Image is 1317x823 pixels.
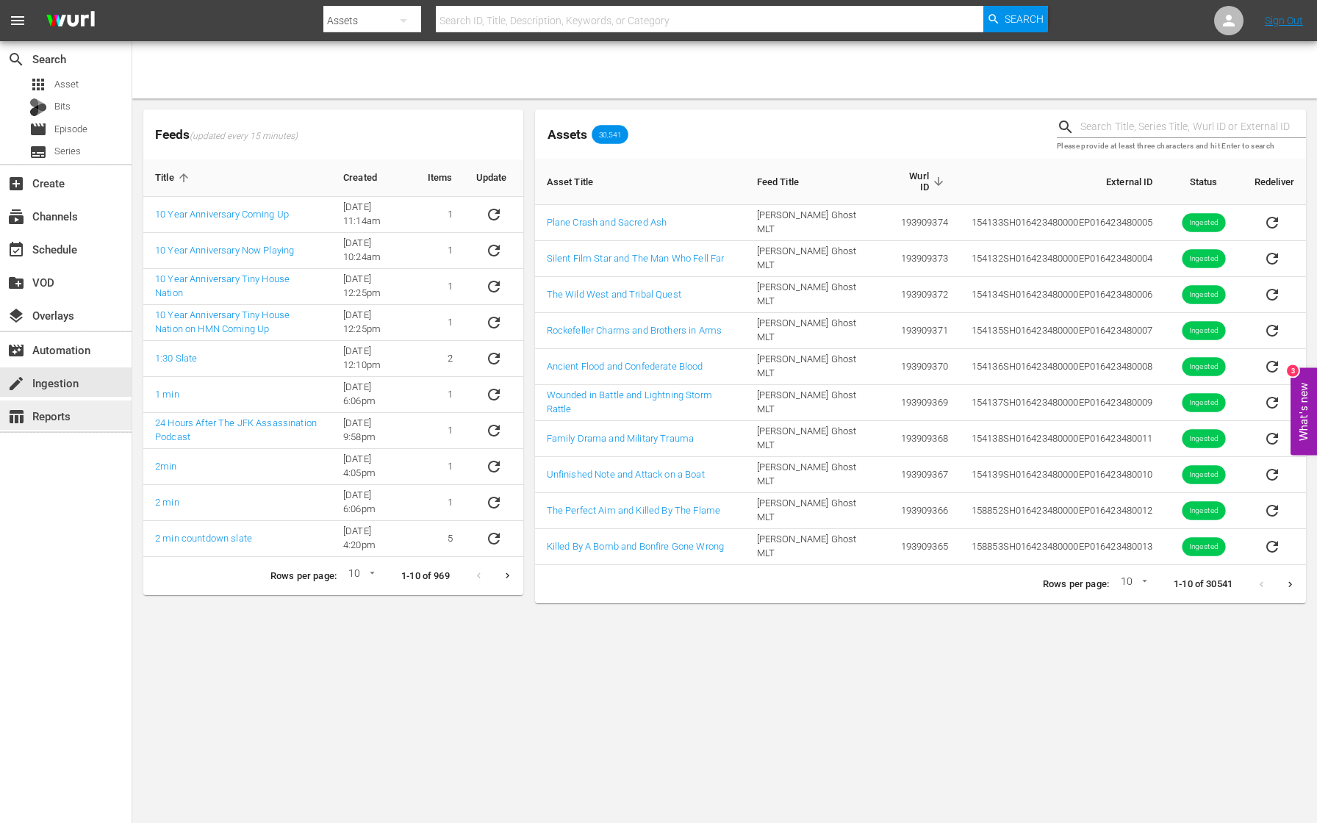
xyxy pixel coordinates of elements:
div: 10 [342,565,378,587]
table: sticky table [535,159,1306,565]
span: Ingested [1182,218,1225,229]
a: 1:30 Slate [155,353,197,364]
td: [DATE] 6:06pm [331,377,416,413]
td: 193909369 [886,385,960,421]
a: 2 min countdown slate [155,533,252,544]
th: Update [464,159,523,197]
td: [PERSON_NAME] Ghost MLT [745,421,886,457]
td: [PERSON_NAME] Ghost MLT [745,241,886,277]
img: ans4CAIJ8jUAAAAAAAAAAAAAAAAAAAAAAAAgQb4GAAAAAAAAAAAAAAAAAAAAAAAAJMjXAAAAAAAAAAAAAAAAAAAAAAAAgAT5G... [35,4,106,38]
td: [PERSON_NAME] Ghost MLT [745,277,886,313]
td: [DATE] 4:05pm [331,449,416,485]
td: 154137 SH016423480000 EP016423480009 [960,385,1165,421]
a: 10 Year Anniversary Coming Up [155,209,289,220]
button: Next page [1276,570,1305,599]
td: 158852 SH016423480000 EP016423480012 [960,493,1165,529]
span: Episode [54,122,87,137]
a: The Perfect Aim and Killed By The Flame [547,505,720,516]
span: Bits [54,99,71,114]
td: [DATE] 11:14am [331,197,416,233]
td: 2 [416,341,464,377]
td: 154139 SH016423480000 EP016423480010 [960,457,1165,493]
a: 10 Year Anniversary Tiny House Nation [155,273,290,298]
span: Asset [29,76,47,93]
td: 193909365 [886,529,960,565]
a: Wounded in Battle and Lightning Storm Rattle [547,389,712,414]
span: Ingested [1182,434,1225,445]
a: Sign Out [1265,15,1303,26]
p: Please provide at least three characters and hit Enter to search [1057,140,1306,153]
a: Silent Film Star and The Man Who Fell Far [547,253,725,264]
a: 24 Hours After The JFK Assassination Podcast [155,417,317,442]
td: [PERSON_NAME] Ghost MLT [745,385,886,421]
th: Items [416,159,464,197]
span: Ingestion [7,375,25,392]
span: Ingested [1182,362,1225,373]
span: Create [7,175,25,193]
button: Open Feedback Widget [1291,368,1317,456]
span: (updated every 15 minutes) [190,131,298,143]
td: 193909366 [886,493,960,529]
td: [DATE] 12:25pm [331,269,416,305]
td: 154135 SH016423480000 EP016423480007 [960,313,1165,349]
td: 154132 SH016423480000 EP016423480004 [960,241,1165,277]
span: menu [9,12,26,29]
td: [DATE] 6:06pm [331,485,416,521]
td: [PERSON_NAME] Ghost MLT [745,457,886,493]
span: Episode [29,121,47,138]
td: [DATE] 12:10pm [331,341,416,377]
span: Search [1005,6,1044,32]
td: [DATE] 10:24am [331,233,416,269]
div: 10 [1115,573,1150,595]
span: Wurl ID [898,170,948,193]
a: 2min [155,461,177,472]
button: Search [983,6,1048,32]
span: Search [7,51,25,68]
td: 154133 SH016423480000 EP016423480005 [960,205,1165,241]
button: Next page [493,561,522,590]
span: VOD [7,274,25,292]
span: Assets [548,127,587,142]
p: 1-10 of 969 [401,569,450,583]
td: 193909373 [886,241,960,277]
td: [PERSON_NAME] Ghost MLT [745,529,886,565]
span: Overlays [7,307,25,325]
span: Series [29,143,47,161]
table: sticky table [143,159,523,557]
a: Family Drama and Military Trauma [547,433,694,444]
td: 154138 SH016423480000 EP016423480011 [960,421,1165,457]
td: [DATE] 12:25pm [331,305,416,341]
span: Ingested [1182,398,1225,409]
td: 1 [416,269,464,305]
th: Redeliver [1243,159,1306,205]
td: [DATE] 9:58pm [331,413,416,449]
td: 1 [416,197,464,233]
span: Asset [54,77,79,92]
span: Ingested [1182,254,1225,265]
td: 193909372 [886,277,960,313]
a: 10 Year Anniversary Tiny House Nation on HMN Coming Up [155,309,290,334]
span: Series [54,144,81,159]
a: Killed By A Bomb and Bonfire Gone Wrong [547,541,724,552]
td: [DATE] 4:20pm [331,521,416,557]
td: 158853 SH016423480000 EP016423480013 [960,529,1165,565]
td: 193909370 [886,349,960,385]
span: Ingested [1182,326,1225,337]
div: 3 [1287,365,1299,377]
span: Feeds [143,123,523,147]
p: 1-10 of 30541 [1174,578,1232,592]
span: Ingested [1182,506,1225,517]
td: 1 [416,233,464,269]
span: Channels [7,208,25,226]
span: Reports [7,408,25,425]
td: 1 [416,413,464,449]
p: Rows per page: [1043,578,1109,592]
td: 193909367 [886,457,960,493]
span: Ingested [1182,542,1225,553]
td: [PERSON_NAME] Ghost MLT [745,349,886,385]
td: 154134 SH016423480000 EP016423480006 [960,277,1165,313]
p: Rows per page: [270,569,337,583]
td: 1 [416,485,464,521]
td: 5 [416,521,464,557]
input: Search Title, Series Title, Wurl ID or External ID [1080,116,1306,138]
